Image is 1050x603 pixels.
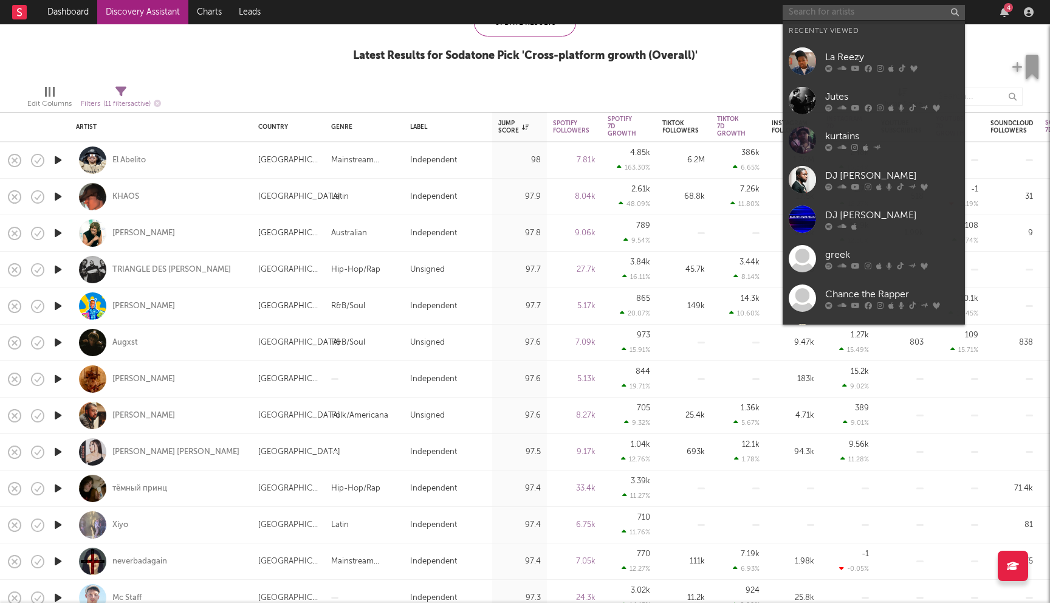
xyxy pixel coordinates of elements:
[717,115,746,137] div: Tiktok 7D Growth
[772,554,814,569] div: 1.98k
[410,336,445,350] div: Unsigned
[258,299,319,314] div: [GEOGRAPHIC_DATA]
[855,404,869,412] div: 389
[624,419,650,427] div: 9.32 %
[990,554,1033,569] div: 975
[730,200,760,208] div: 11.80 %
[622,346,650,354] div: 15.91 %
[631,441,650,449] div: 1.04k
[1004,3,1013,12] div: 4
[772,372,814,387] div: 183k
[630,149,650,157] div: 4.85k
[622,492,650,500] div: 11.27 %
[112,337,138,348] div: Augxst
[498,445,541,460] div: 97.5
[636,368,650,376] div: 844
[733,164,760,171] div: 6.65 %
[258,554,319,569] div: [GEOGRAPHIC_DATA]
[783,120,965,160] a: kurtains
[839,565,869,573] div: -0.05 %
[733,565,760,573] div: 6.93 %
[622,565,650,573] div: 12.27 %
[622,273,650,281] div: 16.11 %
[741,404,760,412] div: 1.36k
[960,295,978,303] div: 10.1k
[331,263,380,277] div: Hip-Hop/Rap
[825,287,959,301] div: Chance the Rapper
[553,263,595,277] div: 27.7k
[553,372,595,387] div: 5.13k
[112,301,175,312] a: [PERSON_NAME]
[553,445,595,460] div: 9.17k
[27,97,72,111] div: Edit Columns
[623,236,650,244] div: 9.54 %
[553,299,595,314] div: 5.17k
[734,455,760,463] div: 1.78 %
[553,336,595,350] div: 7.09k
[662,153,705,168] div: 6.2M
[112,374,175,385] a: [PERSON_NAME]
[631,587,650,594] div: 3.02k
[772,153,814,168] div: 1.76M
[950,346,978,354] div: 15.71 %
[112,191,139,202] a: KHAOS
[825,208,959,222] div: DJ [PERSON_NAME]
[258,190,340,204] div: [GEOGRAPHIC_DATA]
[258,336,340,350] div: [GEOGRAPHIC_DATA]
[81,97,161,112] div: Filters
[662,554,705,569] div: 111k
[498,263,541,277] div: 97.7
[498,299,541,314] div: 97.7
[772,263,814,277] div: 6
[112,410,175,421] div: [PERSON_NAME]
[553,226,595,241] div: 9.06k
[990,481,1033,496] div: 71.4k
[112,483,167,494] a: тёмный принц
[258,372,319,387] div: [GEOGRAPHIC_DATA]
[965,222,978,230] div: 108
[112,264,231,275] a: TRIANGLE DES [PERSON_NAME]
[498,336,541,350] div: 97.6
[331,336,365,350] div: R&B/Soul
[620,309,650,317] div: 20.07 %
[772,120,808,134] div: Instagram Followers
[258,445,340,460] div: [GEOGRAPHIC_DATA]
[553,554,595,569] div: 7.05k
[990,518,1033,532] div: 81
[637,404,650,412] div: 705
[662,190,705,204] div: 68.8k
[932,88,1023,106] input: Search...
[331,226,367,241] div: Australian
[733,273,760,281] div: 8.14 %
[112,520,128,531] div: Xiyo
[739,258,760,266] div: 3.44k
[331,518,349,532] div: Latin
[553,190,595,204] div: 8.04k
[851,368,869,376] div: 15.2k
[353,49,698,63] div: Latest Results for Sodatone Pick ' Cross-platform growth (Overall) '
[990,336,1033,350] div: 838
[112,228,175,239] a: [PERSON_NAME]
[81,81,161,117] div: Filters(11 filters active)
[27,81,72,117] div: Edit Columns
[772,190,814,204] div: 17.5k
[772,408,814,423] div: 4.71k
[741,149,760,157] div: 386k
[783,239,965,278] a: greek
[825,247,959,262] div: greek
[410,123,480,131] div: Label
[662,263,705,277] div: 45.7k
[636,295,650,303] div: 865
[112,447,239,458] a: [PERSON_NAME] [PERSON_NAME]
[840,455,869,463] div: 11.28 %
[498,153,541,168] div: 98
[258,123,313,131] div: Country
[825,129,959,143] div: kurtains
[498,226,541,241] div: 97.8
[258,518,319,532] div: [GEOGRAPHIC_DATA]
[789,24,959,38] div: Recently Viewed
[258,226,319,241] div: [GEOGRAPHIC_DATA]
[746,587,760,594] div: 924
